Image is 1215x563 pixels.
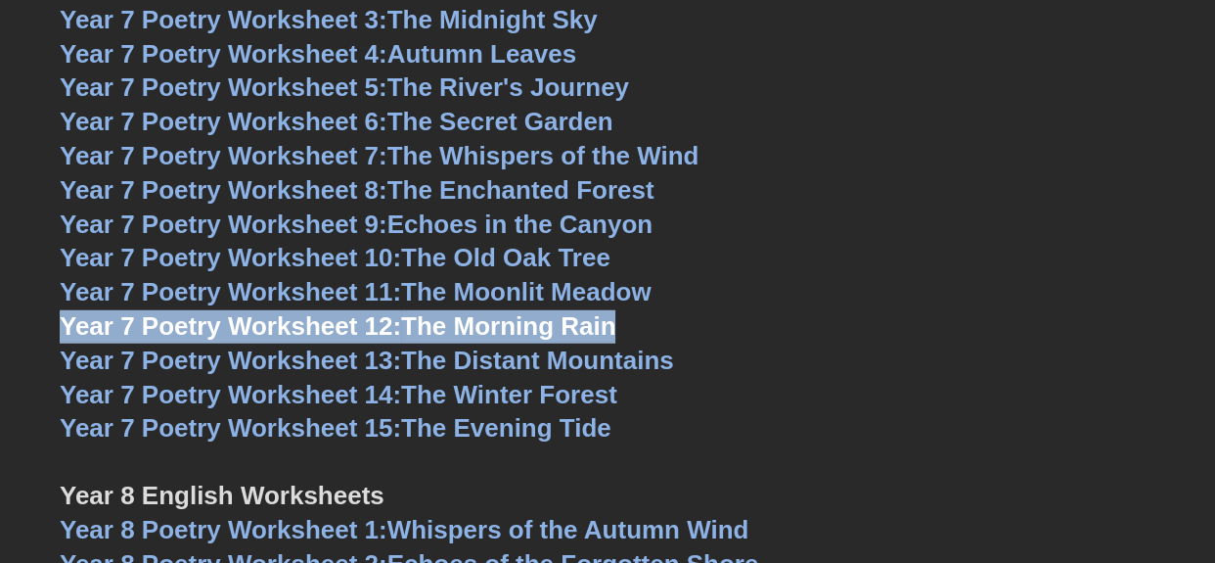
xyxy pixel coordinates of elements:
[60,380,401,409] span: Year 7 Poetry Worksheet 14:
[60,515,748,544] a: Year 8 Poetry Worksheet 1:Whispers of the Autumn Wind
[60,72,629,102] a: Year 7 Poetry Worksheet 5:The River's Journey
[60,141,698,170] a: Year 7 Poetry Worksheet 7:The Whispers of the Wind
[60,311,615,341] a: Year 7 Poetry Worksheet 12:The Morning Rain
[60,311,401,341] span: Year 7 Poetry Worksheet 12:
[60,210,652,239] a: Year 7 Poetry Worksheet 9:Echoes in the Canyon
[60,346,674,375] a: Year 7 Poetry Worksheet 13:The Distant Mountains
[60,5,387,34] span: Year 7 Poetry Worksheet 3:
[60,5,598,34] a: Year 7 Poetry Worksheet 3:The Midnight Sky
[60,210,387,239] span: Year 7 Poetry Worksheet 9:
[60,277,401,306] span: Year 7 Poetry Worksheet 11:
[60,446,1155,513] h3: Year 8 English Worksheets
[60,175,653,205] a: Year 7 Poetry Worksheet 8:The Enchanted Forest
[60,141,387,170] span: Year 7 Poetry Worksheet 7:
[60,380,617,409] a: Year 7 Poetry Worksheet 14:The Winter Forest
[60,72,387,102] span: Year 7 Poetry Worksheet 5:
[60,175,387,205] span: Year 7 Poetry Worksheet 8:
[60,413,401,443] span: Year 7 Poetry Worksheet 15:
[60,346,401,375] span: Year 7 Poetry Worksheet 13:
[60,243,401,272] span: Year 7 Poetry Worksheet 10:
[60,413,611,443] a: Year 7 Poetry Worksheet 15:The Evening Tide
[60,515,387,544] span: Year 8 Poetry Worksheet 1:
[60,107,613,136] a: Year 7 Poetry Worksheet 6:The Secret Garden
[60,39,576,69] a: Year 7 Poetry Worksheet 4:Autumn Leaves
[60,39,387,69] span: Year 7 Poetry Worksheet 4:
[60,277,652,306] a: Year 7 Poetry Worksheet 11:The Moonlit Meadow
[60,243,610,272] a: Year 7 Poetry Worksheet 10:The Old Oak Tree
[60,107,387,136] span: Year 7 Poetry Worksheet 6:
